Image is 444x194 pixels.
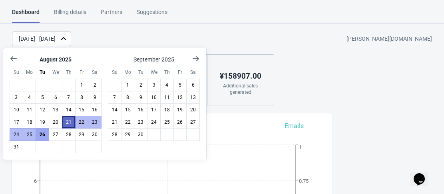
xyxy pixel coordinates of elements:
div: Wednesday [147,65,161,79]
button: August 18 2025 [23,116,36,129]
button: September 16 2025 [134,103,147,116]
button: August 9 2025 [88,91,102,104]
button: August 16 2025 [88,103,102,116]
button: August 22 2025 [75,116,89,129]
button: August 31 2025 [10,141,23,153]
button: Show previous month, July 2025 [6,51,21,66]
button: Today August 26 2025 [36,128,49,141]
button: September 17 2025 [147,103,161,116]
button: September 3 2025 [147,79,161,91]
button: August 8 2025 [75,91,89,104]
div: Sunday [10,65,23,79]
button: August 20 2025 [49,116,62,129]
div: [PERSON_NAME][DOMAIN_NAME] [346,32,432,46]
button: September 15 2025 [121,103,135,116]
button: September 18 2025 [160,103,174,116]
button: August 24 2025 [10,128,23,141]
div: Friday [173,65,187,79]
button: August 27 2025 [49,128,62,141]
button: August 5 2025 [36,91,49,104]
button: September 7 2025 [108,91,121,104]
button: September 6 2025 [186,79,200,91]
button: September 25 2025 [160,116,174,129]
button: September 26 2025 [173,116,187,129]
button: September 13 2025 [186,91,200,104]
button: September 11 2025 [160,91,174,104]
button: August 14 2025 [62,103,76,116]
div: Saturday [186,65,200,79]
button: September 20 2025 [186,103,200,116]
div: Thursday [62,65,76,79]
div: Dashboard [12,8,40,23]
button: August 17 2025 [10,116,23,129]
div: Thursday [160,65,174,79]
div: Wednesday [49,65,62,79]
button: September 28 2025 [108,128,121,141]
button: August 25 2025 [23,128,36,141]
button: August 11 2025 [23,103,36,116]
div: Monday [23,65,36,79]
button: August 12 2025 [36,103,49,116]
button: August 4 2025 [23,91,36,104]
button: September 10 2025 [147,91,161,104]
tspan: 0.75 [299,178,309,184]
div: Suggestions [137,8,167,22]
button: August 29 2025 [75,128,89,141]
button: September 27 2025 [186,116,200,129]
iframe: chat widget [410,162,436,186]
button: September 23 2025 [134,116,147,129]
tspan: 6 [34,178,37,184]
button: September 14 2025 [108,103,121,116]
button: August 10 2025 [10,103,23,116]
button: September 4 2025 [160,79,174,91]
button: August 2 2025 [88,79,102,91]
div: Tuesday [134,65,147,79]
div: Additional sales generated [216,83,265,95]
button: August 1 2025 [75,79,89,91]
div: Monday [121,65,135,79]
div: Billing details [54,8,86,22]
button: August 13 2025 [49,103,62,116]
button: September 5 2025 [173,79,187,91]
button: September 29 2025 [121,128,135,141]
button: September 12 2025 [173,91,187,104]
button: Show next month, October 2025 [189,51,203,66]
button: September 30 2025 [134,128,147,141]
button: September 21 2025 [108,116,121,129]
button: August 28 2025 [62,128,76,141]
button: August 6 2025 [49,91,62,104]
button: September 19 2025 [173,103,187,116]
button: September 9 2025 [134,91,147,104]
button: September 2 2025 [134,79,147,91]
button: September 22 2025 [121,116,135,129]
div: [DATE] - [DATE] [19,35,56,43]
button: August 19 2025 [36,116,49,129]
button: August 7 2025 [62,91,76,104]
button: August 21 2025 [62,116,76,129]
div: Saturday [88,65,102,79]
button: August 15 2025 [75,103,89,116]
div: Partners [101,8,122,22]
button: September 8 2025 [121,91,135,104]
div: Friday [75,65,89,79]
button: September 24 2025 [147,116,161,129]
div: Tuesday [36,65,49,79]
div: Sunday [108,65,121,79]
button: September 1 2025 [121,79,135,91]
button: August 3 2025 [10,91,23,104]
div: ¥ 158907.00 [216,70,265,83]
tspan: 1 [299,144,302,150]
button: August 23 2025 [88,116,102,129]
button: August 30 2025 [88,128,102,141]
